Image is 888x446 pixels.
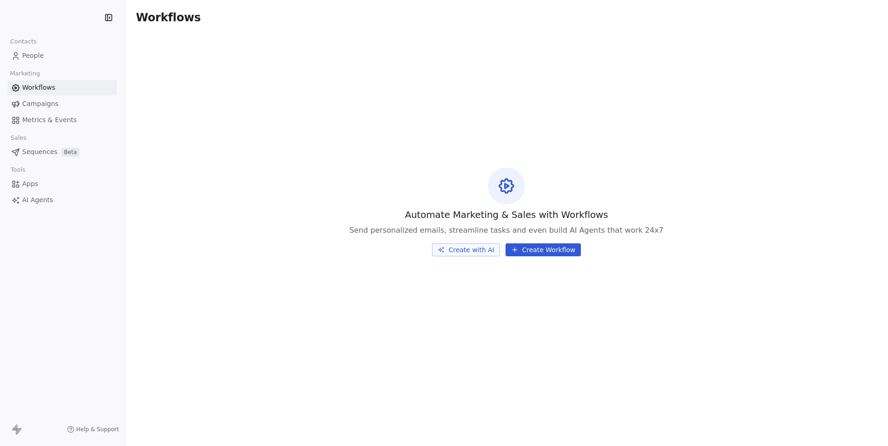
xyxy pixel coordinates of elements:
span: Automate Marketing & Sales with Workflows [405,208,608,221]
a: Help & Support [67,426,119,433]
a: Metrics & Events [7,112,117,128]
span: Campaigns [22,99,58,109]
button: Create Workflow [506,243,581,256]
span: Beta [61,148,80,157]
a: Apps [7,176,117,192]
span: Workflows [22,83,55,93]
span: Contacts [6,35,41,49]
span: Help & Support [76,426,119,433]
span: People [22,51,44,61]
a: SequencesBeta [7,144,117,160]
span: AI Agents [22,195,53,205]
span: Apps [22,179,38,189]
a: AI Agents [7,192,117,208]
span: Sequences [22,147,57,157]
span: Workflows [136,11,201,24]
button: Create with AI [432,243,500,256]
span: Sales [6,131,31,145]
a: Workflows [7,80,117,95]
a: People [7,48,117,63]
span: Tools [6,163,29,177]
span: Marketing [6,67,44,81]
a: Campaigns [7,96,117,111]
span: Metrics & Events [22,115,77,125]
span: Send personalized emails, streamline tasks and even build AI Agents that work 24x7 [349,225,663,236]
